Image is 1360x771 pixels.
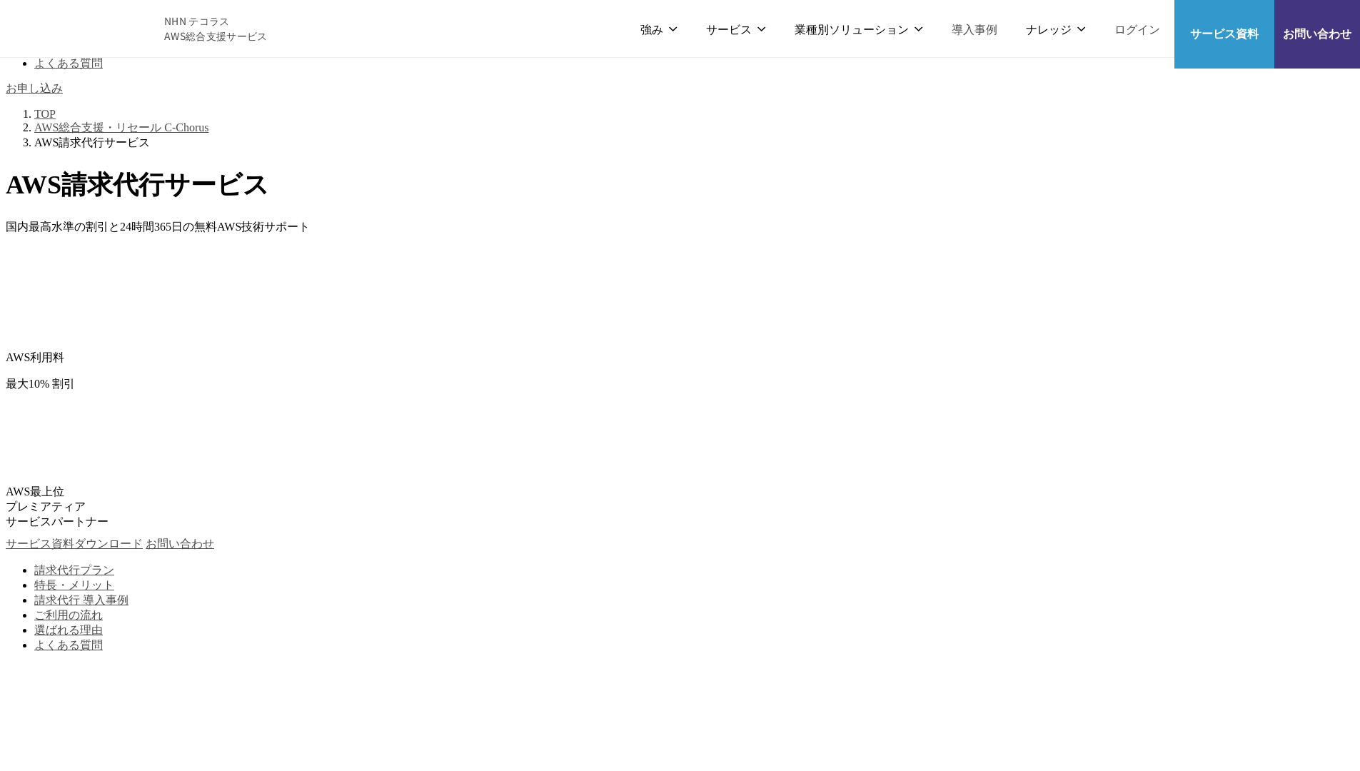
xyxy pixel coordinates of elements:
a: お申し込み [6,79,63,96]
a: 特長・メリット [34,579,114,591]
a: サービス資料ダウンロード [6,538,143,550]
span: 10 [29,378,40,390]
span: サービス資料 [1174,24,1274,42]
a: TOP [34,108,56,120]
span: AWS請求代行サービス [34,136,150,148]
p: AWS最上位 プレミアティア サービスパートナー [6,485,1354,530]
a: 請求代行プラン [34,564,114,576]
p: % 割引 [6,377,1354,392]
img: 契約件数 [6,242,201,336]
p: AWS利用料 [6,351,1354,366]
a: 選ばれる理由 [34,624,103,636]
p: ナレッジ [1026,20,1086,38]
p: 国内最高水準の割引と 24時間365日の無料AWS技術サポート [6,220,1354,235]
p: 強み [640,20,678,38]
a: ログイン [1114,20,1160,38]
img: AWS総合支援サービス C-Chorus [21,11,143,46]
a: 導入事例 [952,20,997,38]
a: よくある質問 [34,639,103,651]
span: 最大 [6,378,29,390]
img: AWSプレミアティアサービスパートナー [6,399,77,470]
a: お問い合わせ [146,538,214,550]
a: ご利用の流れ [34,609,103,621]
a: AWS総合支援サービス C-Chorus NHN テコラスAWS総合支援サービス [21,11,268,46]
a: 請求代行 導入事例 [34,594,129,606]
p: 業種別ソリューション [795,20,923,38]
a: AWS総合支援・リセール C-Chorus [34,121,209,133]
img: 三菱地所 [6,660,177,746]
span: AWS請求代行サービス [6,171,269,199]
span: お問い合わせ [1274,24,1360,42]
p: サービス [706,20,766,38]
a: よくある質問 [34,57,103,69]
span: NHN テコラス AWS総合支援サービス [164,14,268,44]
